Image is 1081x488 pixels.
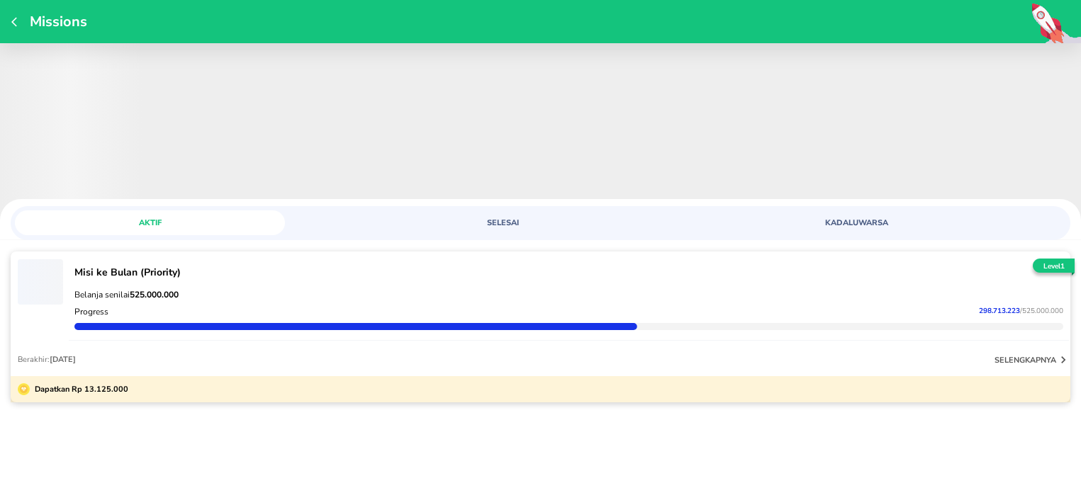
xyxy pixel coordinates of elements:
span: ‌ [18,259,63,305]
span: / 525.000.000 [1020,306,1063,316]
span: Belanja senilai [74,289,179,300]
span: AKTIF [23,217,276,228]
span: 298.713.223 [979,306,1020,316]
p: Missions [23,12,87,31]
p: selengkapnya [995,355,1056,365]
span: SELESAI [376,217,629,228]
p: Misi ke Bulan (Priority) [74,266,1063,279]
button: ‌ [18,259,63,304]
p: Level 1 [1030,261,1077,272]
a: KADALUWARSA [722,210,1066,235]
a: SELESAI [368,210,712,235]
button: selengkapnya [995,353,1070,367]
div: loyalty mission tabs [11,206,1070,235]
p: Dapatkan Rp 13.125.000 [30,383,128,395]
span: [DATE] [50,354,76,365]
strong: 525.000.000 [130,289,179,300]
p: Progress [74,306,108,317]
span: KADALUWARSA [730,217,983,228]
p: Berakhir: [18,354,76,365]
a: AKTIF [15,210,359,235]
